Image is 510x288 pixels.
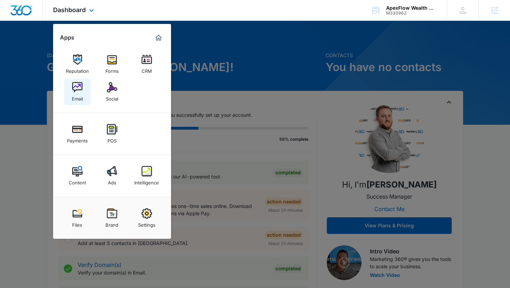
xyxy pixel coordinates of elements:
[69,40,75,46] img: tab_keywords_by_traffic_grey.svg
[138,219,155,228] div: Settings
[11,11,17,17] img: logo_orange.svg
[99,79,125,105] a: Social
[386,11,437,16] div: account id
[99,51,125,77] a: Forms
[108,176,116,185] div: Ads
[64,79,91,105] a: Email
[99,163,125,189] a: Ads
[72,219,82,228] div: Files
[72,93,83,102] div: Email
[153,32,164,43] a: Marketing 360® Dashboard
[18,18,76,24] div: Domain: [DOMAIN_NAME]
[66,65,89,74] div: Reputation
[64,51,91,77] a: Reputation
[26,41,62,45] div: Domain Overview
[69,176,86,185] div: Content
[64,205,91,231] a: Files
[67,134,88,143] div: Payments
[77,41,117,45] div: Keywords by Traffic
[99,205,125,231] a: Brand
[19,11,34,17] div: v 4.0.24
[60,34,74,41] h2: Apps
[134,163,160,189] a: Intelligence
[11,18,17,24] img: website_grey.svg
[19,40,24,46] img: tab_domain_overview_orange.svg
[64,121,91,147] a: Payments
[105,219,118,228] div: Brand
[64,163,91,189] a: Content
[105,65,119,74] div: Forms
[142,65,152,74] div: CRM
[134,51,160,77] a: CRM
[386,5,437,11] div: account name
[99,121,125,147] a: POS
[134,176,159,185] div: Intelligence
[134,205,160,231] a: Settings
[108,134,117,143] div: POS
[53,6,86,14] span: Dashboard
[106,93,118,102] div: Social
